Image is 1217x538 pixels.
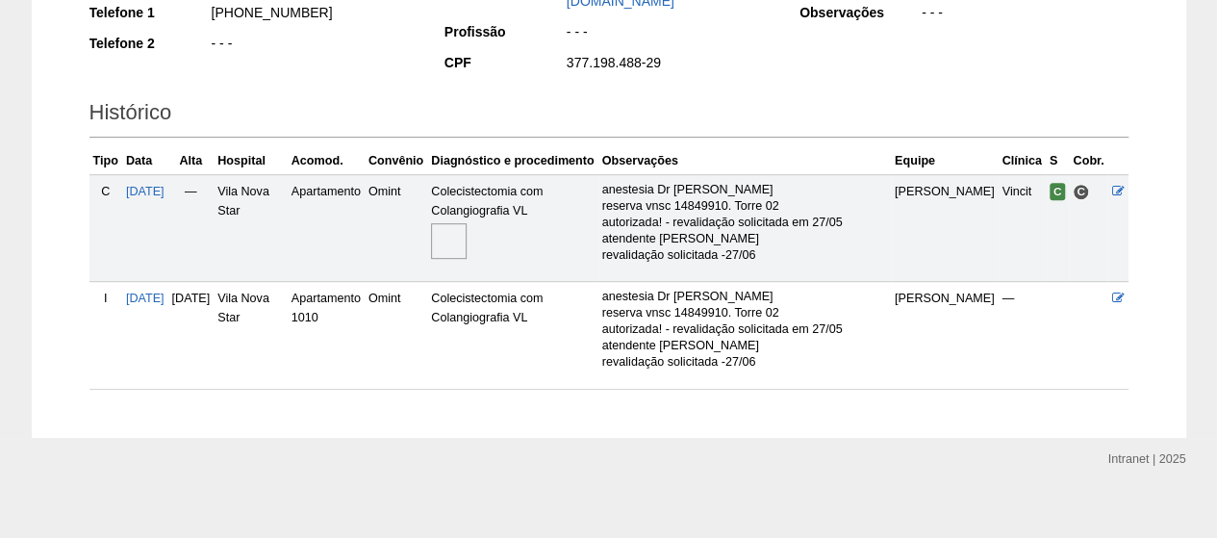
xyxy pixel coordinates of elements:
th: Hospital [214,147,288,175]
th: Cobr. [1069,147,1107,175]
td: [PERSON_NAME] [891,174,999,281]
a: [DATE] [126,185,165,198]
td: Vila Nova Star [214,282,288,389]
th: Acomod. [288,147,365,175]
span: [DATE] [172,292,211,305]
td: Apartamento [288,174,365,281]
div: [PHONE_NUMBER] [210,3,418,27]
div: I [93,289,118,308]
p: anestesia Dr [PERSON_NAME] reserva vnsc 14849910. Torre 02 autorizada! - revalidação solicitada e... [602,289,887,371]
th: Alta [168,147,215,175]
th: S [1046,147,1070,175]
td: Omint [365,174,427,281]
th: Clínica [998,147,1045,175]
th: Observações [598,147,891,175]
td: — [998,282,1045,389]
h2: Histórico [89,93,1128,138]
td: Vincit [998,174,1045,281]
span: Confirmada [1050,183,1066,200]
div: Observações [799,3,920,22]
a: [DATE] [126,292,165,305]
div: CPF [444,53,565,72]
th: Diagnóstico e procedimento [427,147,597,175]
div: - - - [920,3,1128,27]
td: Omint [365,282,427,389]
th: Tipo [89,147,122,175]
th: Equipe [891,147,999,175]
th: Data [122,147,168,175]
div: - - - [565,22,773,46]
div: - - - [210,34,418,58]
div: Intranet | 2025 [1108,449,1186,469]
td: Apartamento 1010 [288,282,365,389]
p: anestesia Dr [PERSON_NAME] reserva vnsc 14849910. Torre 02 autorizada! - revalidação solicitada e... [602,182,887,264]
div: Telefone 1 [89,3,210,22]
div: 377.198.488-29 [565,53,773,77]
span: Consultório [1073,184,1089,200]
div: Telefone 2 [89,34,210,53]
td: Colecistectomia com Colangiografia VL [427,282,597,389]
div: C [93,182,118,201]
td: Colecistectomia com Colangiografia VL [427,174,597,281]
div: Profissão [444,22,565,41]
th: Convênio [365,147,427,175]
td: — [168,174,215,281]
td: [PERSON_NAME] [891,282,999,389]
td: Vila Nova Star [214,174,288,281]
